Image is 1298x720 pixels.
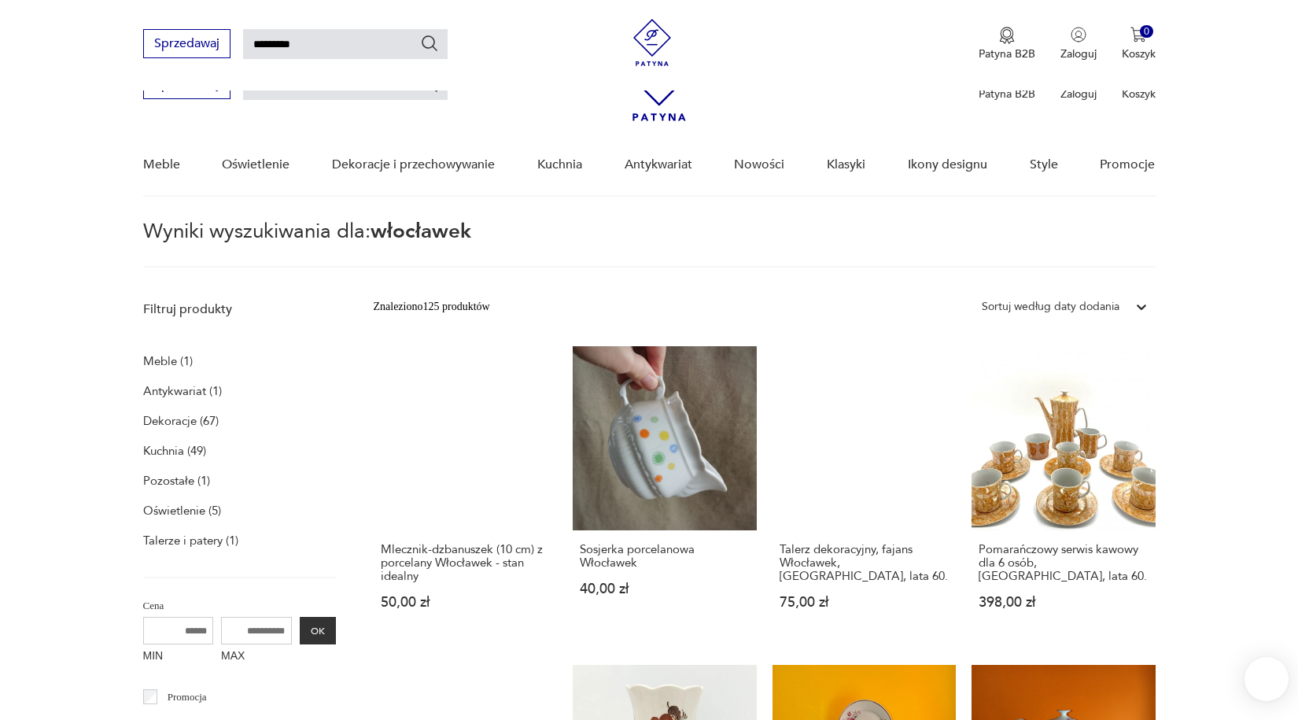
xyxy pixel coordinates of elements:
[979,543,1149,583] h3: Pomarańczowy serwis kawowy dla 6 osób, [GEOGRAPHIC_DATA], lata 60.
[979,46,1035,61] p: Patyna B2B
[143,80,230,91] a: Sprzedawaj
[143,597,336,615] p: Cena
[1122,27,1156,61] button: 0Koszyk
[168,689,207,706] p: Promocja
[979,87,1035,102] p: Patyna B2B
[143,440,206,462] a: Kuchnia (49)
[780,543,950,583] h3: Talerz dekoracyjny, fajans Włocławek, [GEOGRAPHIC_DATA], lata 60.
[972,346,1156,640] a: Pomarańczowy serwis kawowy dla 6 osób, Włocławek, lata 60.Pomarańczowy serwis kawowy dla 6 osób, ...
[1071,27,1086,42] img: Ikonka użytkownika
[222,135,289,195] a: Oświetlenie
[580,543,750,570] h3: Sosjerka porcelanowa Włocławek
[374,346,558,640] a: Mlecznik-dzbanuszek (10 cm) z porcelany Włocławek - stan idealnyMlecznik-dzbanuszek (10 cm) z por...
[143,530,238,552] a: Talerze i patery (1)
[1030,135,1058,195] a: Style
[908,135,987,195] a: Ikony designu
[143,500,221,522] a: Oświetlenie (5)
[580,582,750,596] p: 40,00 zł
[143,410,219,432] a: Dekoracje (67)
[629,19,676,66] img: Patyna - sklep z meblami i dekoracjami vintage
[143,135,180,195] a: Meble
[143,29,230,58] button: Sprzedawaj
[1100,135,1155,195] a: Promocje
[979,596,1149,609] p: 398,00 zł
[143,470,210,492] a: Pozostałe (1)
[780,596,950,609] p: 75,00 zł
[381,543,551,583] h3: Mlecznik-dzbanuszek (10 cm) z porcelany Włocławek - stan idealny
[143,222,1156,268] p: Wyniki wyszukiwania dla:
[143,350,193,372] a: Meble (1)
[734,135,784,195] a: Nowości
[374,298,490,316] div: Znaleziono 125 produktów
[300,617,336,644] button: OK
[1060,46,1097,61] p: Zaloguj
[979,27,1035,61] button: Patyna B2B
[625,135,692,195] a: Antykwariat
[982,298,1119,316] div: Sortuj według daty dodania
[537,135,582,195] a: Kuchnia
[332,135,495,195] a: Dekoracje i przechowywanie
[573,346,757,640] a: Sosjerka porcelanowa WłocławekSosjerka porcelanowa Włocławek40,00 zł
[143,301,336,318] p: Filtruj produkty
[979,27,1035,61] a: Ikona medaluPatyna B2B
[999,27,1015,44] img: Ikona medalu
[773,346,957,640] a: Talerz dekoracyjny, fajans Włocławek, Polska, lata 60.Talerz dekoracyjny, fajans Włocławek, [GEOG...
[1140,25,1153,39] div: 0
[827,135,865,195] a: Klasyki
[1245,657,1289,701] iframe: Smartsupp widget button
[143,39,230,50] a: Sprzedawaj
[1122,87,1156,102] p: Koszyk
[381,596,551,609] p: 50,00 zł
[1122,46,1156,61] p: Koszyk
[1130,27,1146,42] img: Ikona koszyka
[1060,87,1097,102] p: Zaloguj
[143,644,214,670] label: MIN
[420,34,439,53] button: Szukaj
[1060,27,1097,61] button: Zaloguj
[221,644,292,670] label: MAX
[371,217,471,246] span: włocławek
[143,380,222,402] a: Antykwariat (1)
